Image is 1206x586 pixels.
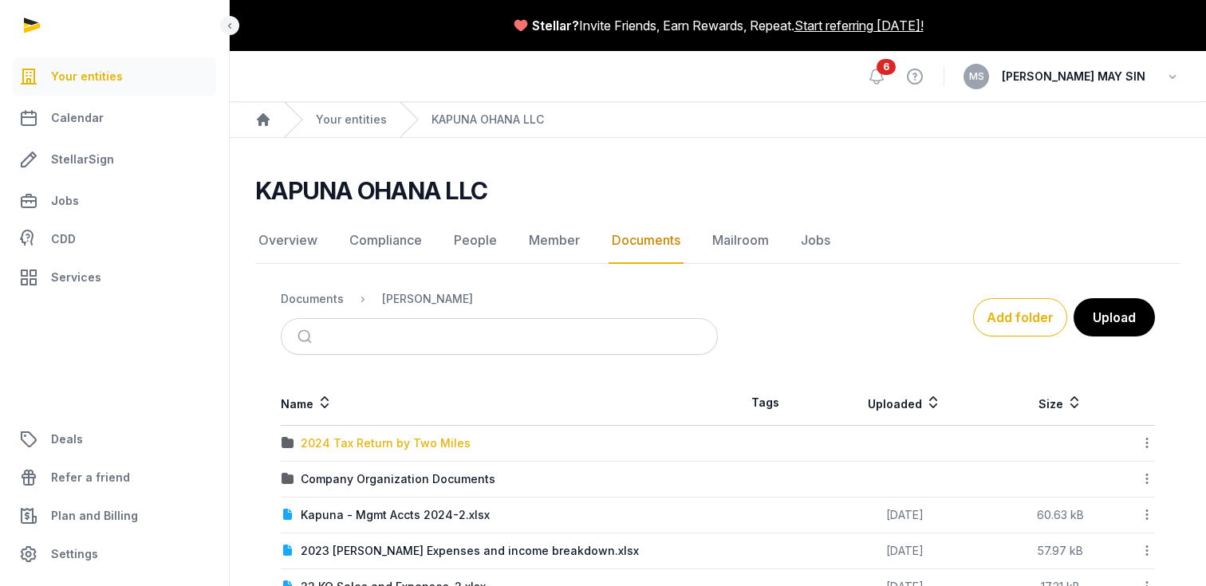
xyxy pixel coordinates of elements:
a: Member [526,218,583,264]
button: MS [964,64,989,89]
img: document.svg [282,509,294,521]
a: Your entities [316,112,387,128]
span: Deals [51,430,83,449]
a: People [451,218,500,264]
span: [DATE] [886,508,924,521]
span: Plan and Billing [51,506,138,525]
h2: KAPUNA OHANA LLC [255,176,487,205]
img: document.svg [282,545,294,557]
iframe: Chat Widget [919,401,1206,586]
nav: Breadcrumb [281,280,718,318]
span: Jobs [51,191,79,210]
div: Kapuna - Mgmt Accts 2024-2.xlsx [301,507,490,523]
span: StellarSign [51,150,114,169]
span: 6 [877,59,896,75]
span: CDD [51,230,76,249]
span: Refer a friend [51,468,130,487]
span: MS [969,72,984,81]
span: Calendar [51,108,104,128]
span: Settings [51,545,98,564]
a: Deals [13,420,216,458]
a: Plan and Billing [13,497,216,535]
a: StellarSign [13,140,216,179]
a: Refer a friend [13,458,216,497]
span: Services [51,268,101,287]
img: folder.svg [282,437,294,450]
th: Name [281,380,718,426]
div: 2023 [PERSON_NAME] Expenses and income breakdown.xlsx [301,543,639,559]
div: 2024 Tax Return by Two Miles [301,435,471,451]
a: CDD [13,223,216,255]
span: Your entities [51,67,123,86]
span: Stellar? [532,16,579,35]
nav: Tabs [255,218,1180,264]
img: folder.svg [282,473,294,486]
button: Upload [1074,298,1155,336]
a: Start referring [DATE]! [794,16,924,35]
a: Documents [609,218,684,264]
a: Jobs [13,182,216,220]
a: Your entities [13,57,216,96]
a: Calendar [13,99,216,137]
div: Company Organization Documents [301,471,495,487]
a: Services [13,258,216,297]
a: KAPUNA OHANA LLC [432,112,544,128]
div: [PERSON_NAME] [382,291,473,307]
th: Tags [718,380,812,426]
a: Settings [13,535,216,573]
a: Mailroom [709,218,772,264]
nav: Breadcrumb [230,102,1206,138]
a: Overview [255,218,321,264]
th: Uploaded [812,380,997,426]
span: [PERSON_NAME] MAY SIN [1002,67,1145,86]
a: Compliance [346,218,425,264]
th: Size [997,380,1123,426]
a: Jobs [798,218,834,264]
div: Documents [281,291,344,307]
button: Add folder [973,298,1067,336]
button: Submit [288,319,325,354]
span: [DATE] [886,544,924,557]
